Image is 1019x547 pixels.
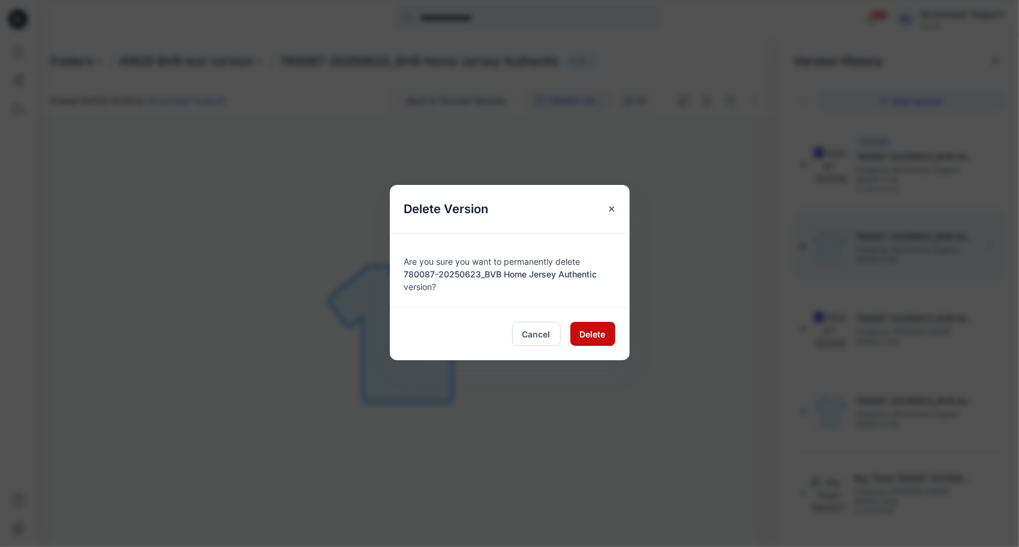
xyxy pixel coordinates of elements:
div: Are you sure you want to permanently delete version? [404,248,615,293]
button: Close [601,198,623,220]
span: Cancel [522,328,551,340]
button: Cancel [512,322,561,346]
span: 780087-20250623_BVB Home Jersey Authentic [404,269,597,279]
h5: Delete Version [390,185,503,233]
button: Delete [570,322,615,346]
span: Delete [580,328,606,340]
